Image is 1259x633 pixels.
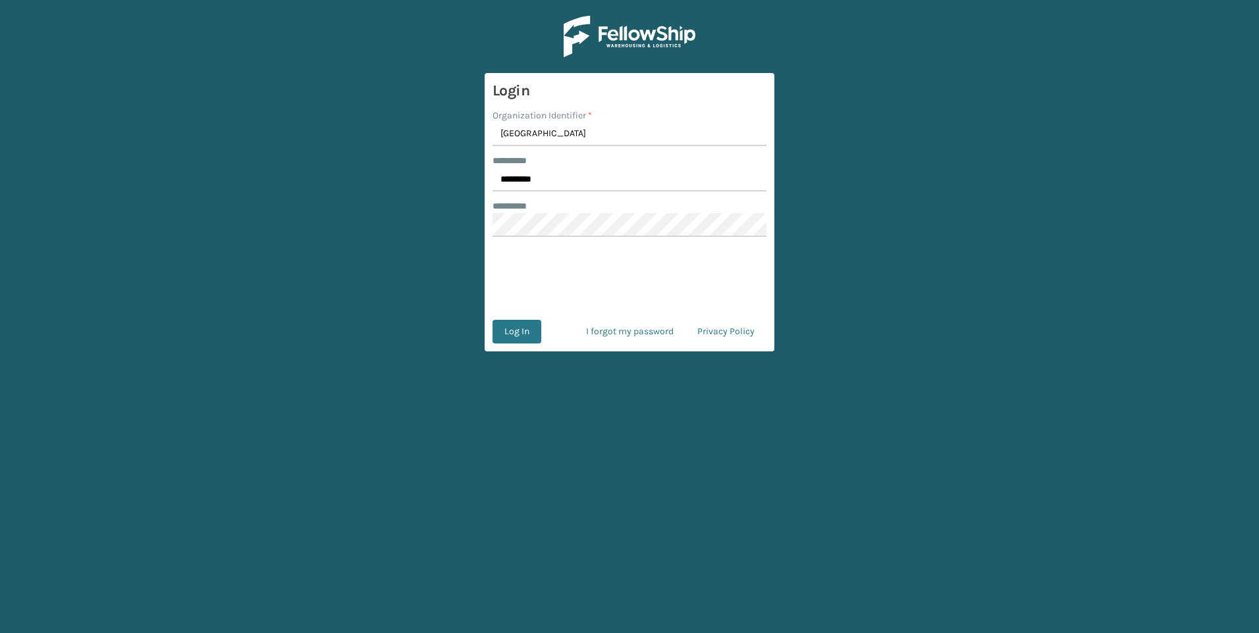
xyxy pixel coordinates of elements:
[564,16,695,57] img: Logo
[493,320,541,343] button: Log In
[685,320,766,343] a: Privacy Policy
[493,81,766,101] h3: Login
[574,320,685,343] a: I forgot my password
[529,253,730,304] iframe: reCAPTCHA
[493,109,592,122] label: Organization Identifier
